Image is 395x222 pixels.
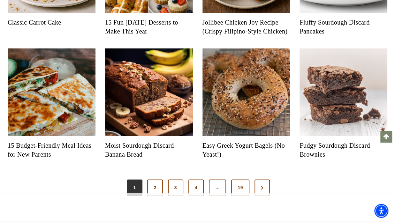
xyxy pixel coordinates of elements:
a: Moist Sourdough Discard Banana Bread [105,141,193,159]
a: Read More Moist Sourdough Discard Banana Bread [105,48,193,136]
a: Read More 15 Budget-Friendly Meal Ideas for New Parents [8,48,95,136]
a: 15 Budget-Friendly Meal Ideas for New Parents [8,141,95,159]
a: 15 Fun [DATE] Desserts to Make This Year [105,18,193,36]
span: … [209,180,226,196]
a: 3 [168,180,183,196]
a: Read More Fudgy Sourdough Discard Brownies [300,48,387,136]
a: Classic Carrot Cake [8,18,95,27]
a: 2 [147,180,163,196]
a: Read More Easy Greek Yogurt Bagels (No Yeast!) [202,48,290,136]
a: Jollibee Chicken Joy Recipe (Crispy Filipino-Style Chicken) [202,18,290,36]
a: 4 [188,180,204,196]
a: Fudgy Sourdough Discard Brownies [300,141,387,159]
div: Accessibility Menu [374,204,388,218]
span: 1 [127,180,142,196]
a: Easy Greek Yogurt Bagels (No Yeast!) [202,141,290,159]
a: 19 [231,180,249,196]
nav: Posts pagination [8,178,387,198]
a: Scroll to top [380,131,392,142]
a: Fluffy Sourdough Discard Pancakes [300,18,387,36]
